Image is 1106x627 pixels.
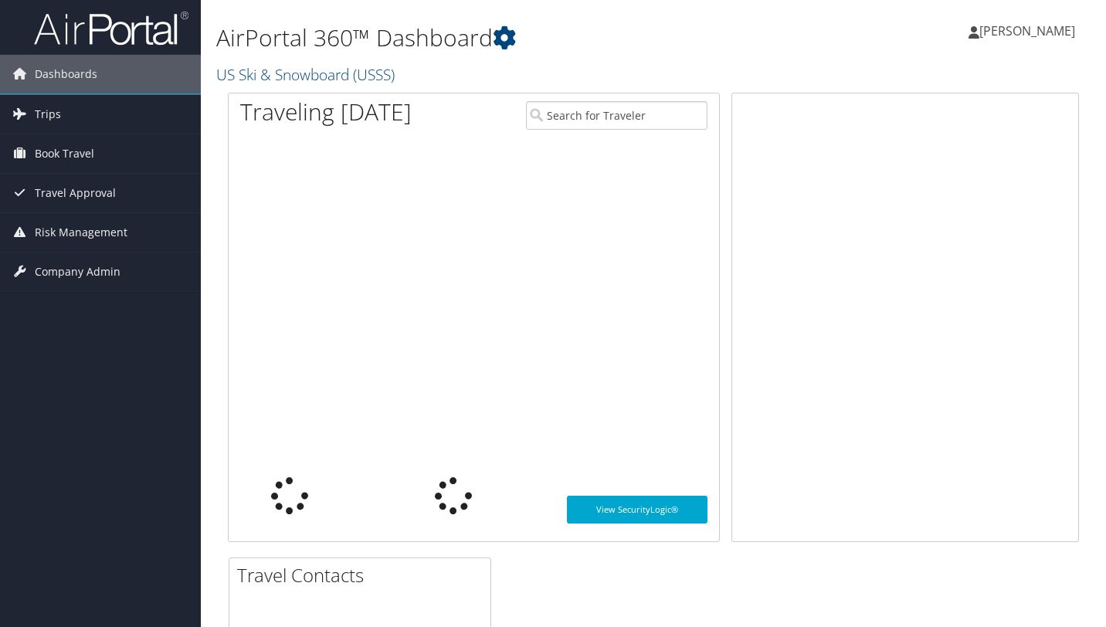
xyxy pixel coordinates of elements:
span: [PERSON_NAME] [979,22,1075,39]
a: View SecurityLogic® [567,496,707,524]
a: US Ski & Snowboard (USSS) [216,64,399,85]
h2: Travel Contacts [237,562,490,588]
h1: Traveling [DATE] [240,96,412,128]
span: Company Admin [35,252,120,291]
span: Dashboards [35,55,97,93]
span: Risk Management [35,213,127,252]
input: Search for Traveler [526,101,707,130]
h1: AirPortal 360™ Dashboard [216,22,799,54]
img: airportal-logo.png [34,10,188,46]
a: [PERSON_NAME] [969,8,1091,54]
span: Trips [35,95,61,134]
span: Travel Approval [35,174,116,212]
span: Book Travel [35,134,94,173]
